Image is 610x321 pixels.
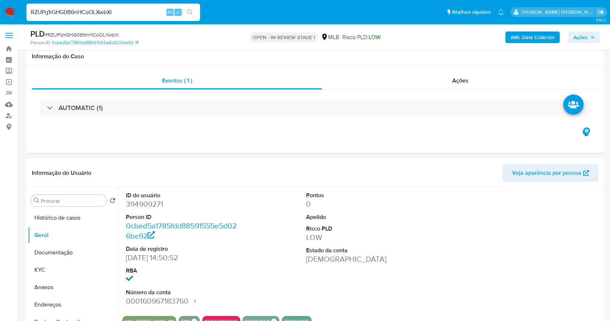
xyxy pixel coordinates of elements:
button: search-icon [182,7,197,17]
input: Pesquise usuários ou casos... [26,8,200,17]
h3: AUTOMATIC (1) [59,104,103,112]
button: AML Data Collector [505,31,560,43]
h1: Informação do Caso [32,53,598,60]
b: PLD [30,28,45,39]
dd: 0 [306,199,419,209]
dt: Pontos [306,191,419,199]
span: LOW [369,33,381,41]
dd: 394909271 [126,199,239,209]
b: Person ID [30,39,50,46]
p: carla.siqueira@mercadolivre.com [522,9,595,16]
h1: Informação do Usuário [32,169,91,177]
dt: Estado da conta [306,246,419,254]
span: Risco PLD: [342,33,381,41]
dt: ID do usuário [126,191,239,199]
dd: [DATE] 14:50:52 [126,253,239,263]
a: Notificações [498,9,504,15]
span: # RZUPq1rGHG0B6nHCoOLXwbXl [45,31,119,38]
span: s [177,9,179,16]
button: Veja aparência por pessoa [503,164,598,182]
div: MLB [321,33,339,41]
p: OPEN - IN REVIEW STAGE I [250,32,318,42]
dd: 000160967183760 [126,296,239,306]
dt: Apelido [306,213,419,221]
button: Documentação [28,244,118,261]
a: 0cbed5a1785fdd88591555e5d026be92 [126,220,237,241]
button: KYC [28,261,118,279]
dd: [DEMOGRAPHIC_DATA] [306,254,419,264]
a: 0cbed5a1785fdd88591555e5d026be92 [52,39,139,46]
span: Alt [167,9,173,16]
dt: Data de registro [126,245,239,253]
b: AML Data Collector [511,31,555,43]
span: Eventos ( 1 ) [162,76,192,85]
dd: LOW [306,232,419,242]
div: AUTOMATIC (1) [41,100,590,116]
a: Sair [597,8,605,16]
button: Procurar [34,198,39,203]
button: Ações [568,31,600,43]
button: Anexos [28,279,118,296]
span: Ações [452,76,469,85]
button: Retornar ao pedido padrão [110,198,115,206]
button: Endereços [28,296,118,313]
button: Geral [28,227,118,244]
dt: RBA [126,267,239,275]
dt: Risco PLD [306,225,419,233]
input: Procurar [41,198,104,204]
span: Veja aparência por pessoa [512,164,581,182]
dt: Número da conta [126,288,239,296]
span: Atalhos rápidos [452,8,491,16]
dt: Person ID [126,213,239,221]
button: Histórico de casos [28,209,118,227]
span: Ações [573,31,588,43]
